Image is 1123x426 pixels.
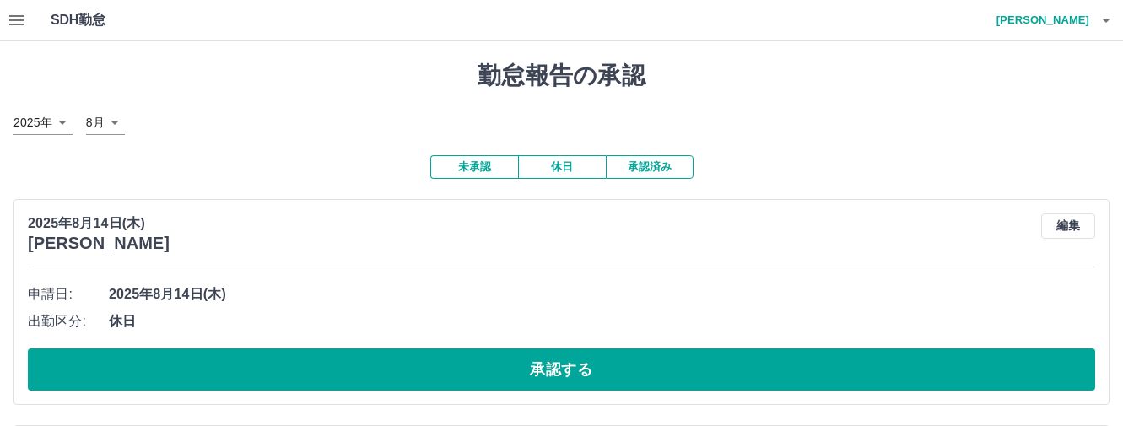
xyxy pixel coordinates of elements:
[28,234,170,253] h3: [PERSON_NAME]
[109,311,1095,332] span: 休日
[13,62,1110,90] h1: 勤怠報告の承認
[86,111,125,135] div: 8月
[28,311,109,332] span: 出勤区分:
[13,111,73,135] div: 2025年
[1041,213,1095,239] button: 編集
[28,213,170,234] p: 2025年8月14日(木)
[430,155,518,179] button: 未承認
[518,155,606,179] button: 休日
[109,284,1095,305] span: 2025年8月14日(木)
[606,155,694,179] button: 承認済み
[28,284,109,305] span: 申請日:
[28,348,1095,391] button: 承認する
